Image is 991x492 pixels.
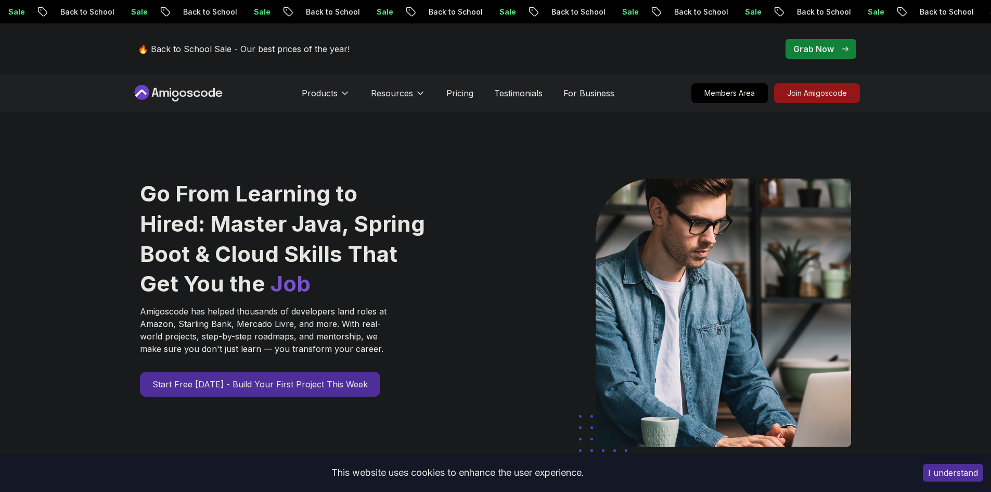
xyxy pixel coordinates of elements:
p: Back to School [419,7,490,17]
a: Pricing [446,87,473,99]
p: Members Area [692,84,767,103]
p: Sale [858,7,892,17]
span: Job [271,270,311,297]
p: Grab Now [793,43,834,55]
button: Resources [371,87,426,108]
p: Back to School [174,7,244,17]
p: Back to School [910,7,981,17]
p: Sale [122,7,155,17]
img: hero [596,179,851,447]
button: Products [302,87,350,108]
p: Back to School [297,7,367,17]
a: Start Free [DATE] - Build Your First Project This Week [140,372,380,397]
div: This website uses cookies to enhance the user experience. [8,461,907,484]
p: Products [302,87,338,99]
h1: Go From Learning to Hired: Master Java, Spring Boot & Cloud Skills That Get You the [140,179,427,299]
a: For Business [563,87,614,99]
p: Amigoscode has helped thousands of developers land roles at Amazon, Starling Bank, Mercado Livre,... [140,305,390,355]
p: Back to School [542,7,613,17]
p: Sale [244,7,278,17]
p: Sale [490,7,523,17]
p: Sale [613,7,646,17]
p: Back to School [665,7,736,17]
a: Testimonials [494,87,543,99]
p: Back to School [788,7,858,17]
button: Accept cookies [923,464,983,482]
p: 🔥 Back to School Sale - Our best prices of the year! [138,43,350,55]
p: Resources [371,87,413,99]
p: Sale [736,7,769,17]
p: Sale [367,7,401,17]
p: Join Amigoscode [775,84,859,103]
a: Join Amigoscode [774,83,860,103]
p: Back to School [51,7,122,17]
a: Members Area [691,83,768,103]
